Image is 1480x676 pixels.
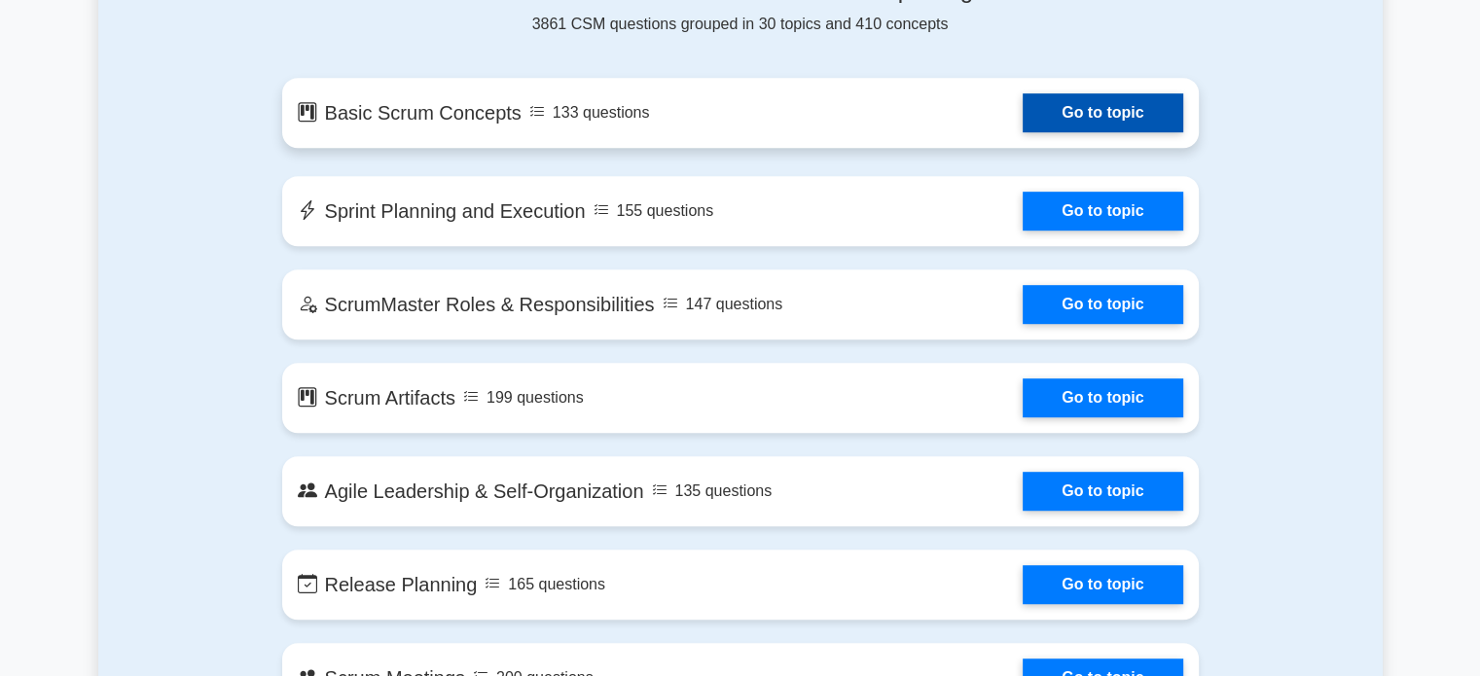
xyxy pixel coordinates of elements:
a: Go to topic [1023,378,1182,417]
a: Go to topic [1023,472,1182,511]
a: Go to topic [1023,192,1182,231]
a: Go to topic [1023,93,1182,132]
a: Go to topic [1023,565,1182,604]
a: Go to topic [1023,285,1182,324]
